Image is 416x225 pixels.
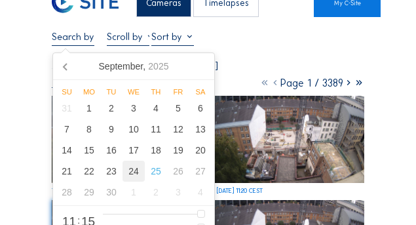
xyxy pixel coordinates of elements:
[56,182,78,203] div: 28
[78,119,100,140] div: 8
[100,119,123,140] div: 9
[148,61,168,72] i: 2025
[123,161,145,182] div: 24
[167,182,189,203] div: 3
[209,188,263,194] div: Th [DATE] 11:20 CEST
[94,56,174,77] div: September,
[145,88,167,96] div: Th
[52,31,94,43] input: Search by date 󰅀
[56,98,78,119] div: 31
[145,182,167,203] div: 2
[189,161,212,182] div: 27
[145,161,167,182] div: 25
[78,182,100,203] div: 29
[123,98,145,119] div: 3
[100,98,123,119] div: 2
[78,88,100,96] div: Mo
[77,216,80,225] span: :
[145,140,167,161] div: 18
[167,88,189,96] div: Fr
[56,161,78,182] div: 21
[209,96,364,183] img: image_53412311
[167,119,189,140] div: 12
[189,119,212,140] div: 13
[145,98,167,119] div: 4
[78,98,100,119] div: 1
[123,182,145,203] div: 1
[189,140,212,161] div: 20
[78,140,100,161] div: 15
[123,88,145,96] div: We
[56,119,78,140] div: 7
[123,119,145,140] div: 10
[100,140,123,161] div: 16
[56,88,78,96] div: Su
[123,140,145,161] div: 17
[189,98,212,119] div: 6
[100,182,123,203] div: 30
[167,161,189,182] div: 26
[145,119,167,140] div: 11
[100,88,123,96] div: Tu
[167,140,189,161] div: 19
[189,182,212,203] div: 4
[280,77,343,89] span: Page 1 / 3389
[100,161,123,182] div: 23
[56,140,78,161] div: 14
[167,98,189,119] div: 5
[78,161,100,182] div: 22
[189,88,212,96] div: Sa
